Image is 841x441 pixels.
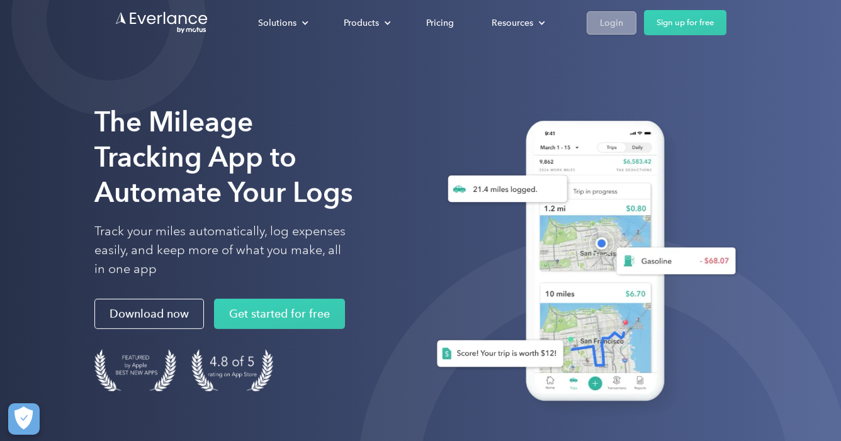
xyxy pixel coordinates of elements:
p: Track your miles automatically, log expenses easily, and keep more of what you make, all in one app [94,222,346,279]
a: Get started for free [214,299,345,329]
div: Solutions [246,12,319,34]
strong: The Mileage Tracking App to Automate Your Logs [94,105,353,209]
div: Products [344,15,379,31]
div: Solutions [258,15,296,31]
a: Go to homepage [115,11,209,35]
div: Resources [492,15,533,31]
a: Sign up for free [644,10,726,35]
img: 4.9 out of 5 stars on the app store [191,349,273,391]
a: Download now [94,299,204,329]
div: Products [331,12,401,34]
div: Resources [479,12,555,34]
img: Badge for Featured by Apple Best New Apps [94,349,176,391]
div: Pricing [426,15,454,31]
div: Login [600,15,623,31]
button: Cookies Settings [8,403,40,435]
a: Login [587,11,636,35]
a: Pricing [414,12,466,34]
img: Everlance, mileage tracker app, expense tracking app [417,108,746,420]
